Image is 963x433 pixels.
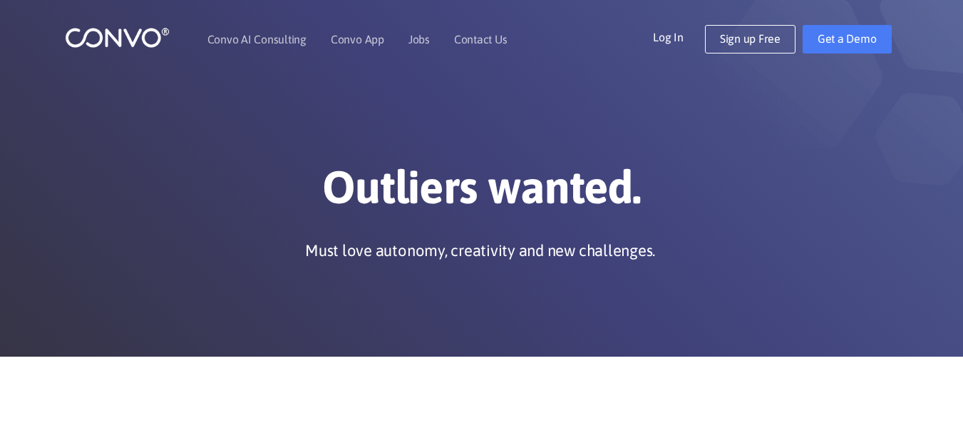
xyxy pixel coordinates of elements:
a: Get a Demo [803,25,892,54]
a: Convo AI Consulting [207,34,307,45]
a: Jobs [408,34,430,45]
img: logo_1.png [65,26,170,49]
p: Must love autonomy, creativity and new challenges. [305,240,655,261]
a: Sign up Free [705,25,795,54]
a: Contact Us [454,34,508,45]
a: Log In [653,25,705,48]
a: Convo App [331,34,384,45]
h1: Outliers wanted. [86,160,877,225]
